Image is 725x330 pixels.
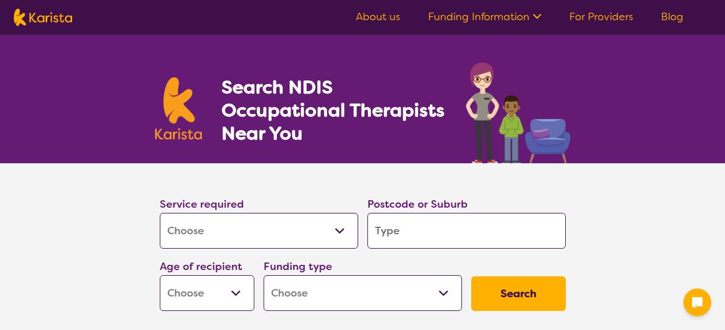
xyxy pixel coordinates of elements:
label: Service required [160,197,244,211]
img: Karista logo [155,77,202,140]
input: Type [367,213,566,249]
a: About us [356,10,400,24]
img: occupational-therapy [466,62,570,163]
label: Postcode or Suburb [367,197,468,211]
h1: Search NDIS Occupational Therapists Near You [221,76,446,145]
a: Blog [661,10,683,24]
a: Funding Information [428,10,542,24]
label: Funding type [264,260,332,273]
img: Karista logo [14,9,72,26]
a: For Providers [569,10,633,24]
button: Search [471,276,566,311]
label: Age of recipient [160,260,242,273]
